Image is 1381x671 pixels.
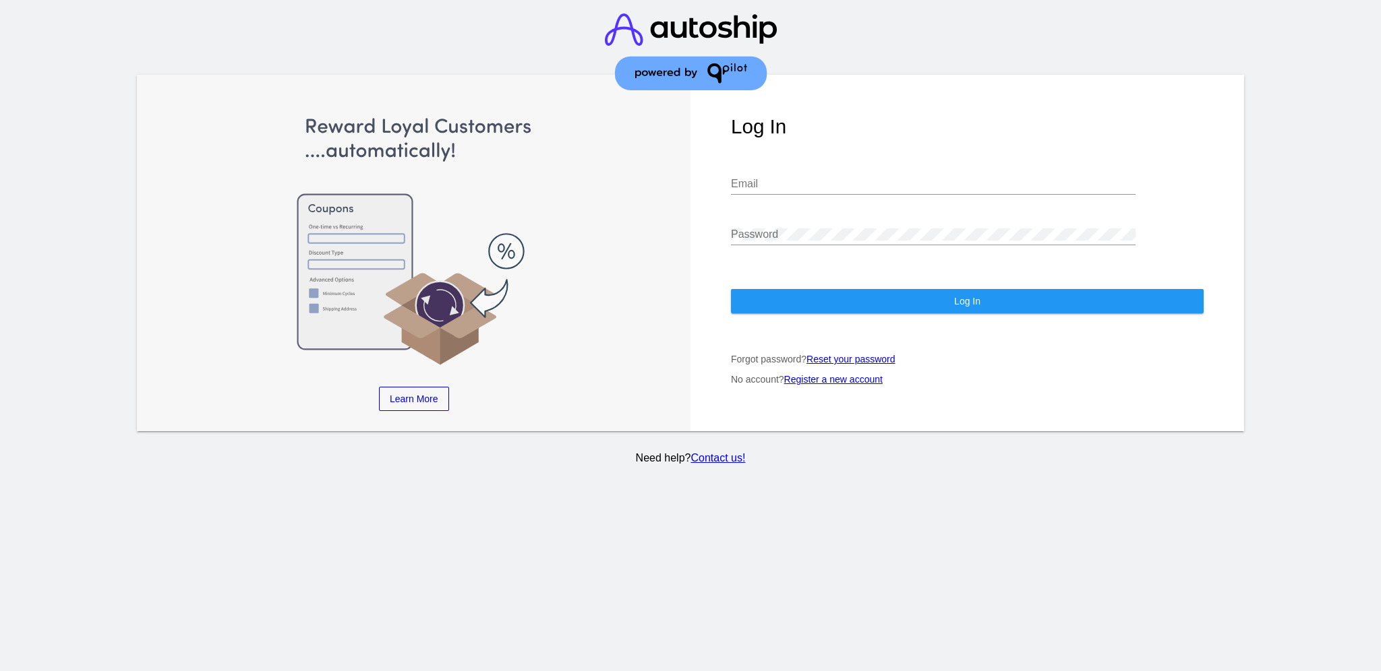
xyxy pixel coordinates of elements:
img: Apply Coupons Automatically to Scheduled Orders with QPilot [177,115,650,367]
a: Register a new account [784,374,883,385]
button: Log In [731,289,1204,313]
a: Contact us! [690,452,745,464]
span: Log In [954,296,980,307]
p: No account? [731,374,1204,385]
a: Reset your password [806,354,895,364]
a: Learn More [379,387,449,411]
input: Email [731,178,1136,190]
p: Need help? [134,452,1247,464]
span: Learn More [390,393,438,404]
h1: Log In [731,115,1204,138]
p: Forgot password? [731,354,1204,364]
